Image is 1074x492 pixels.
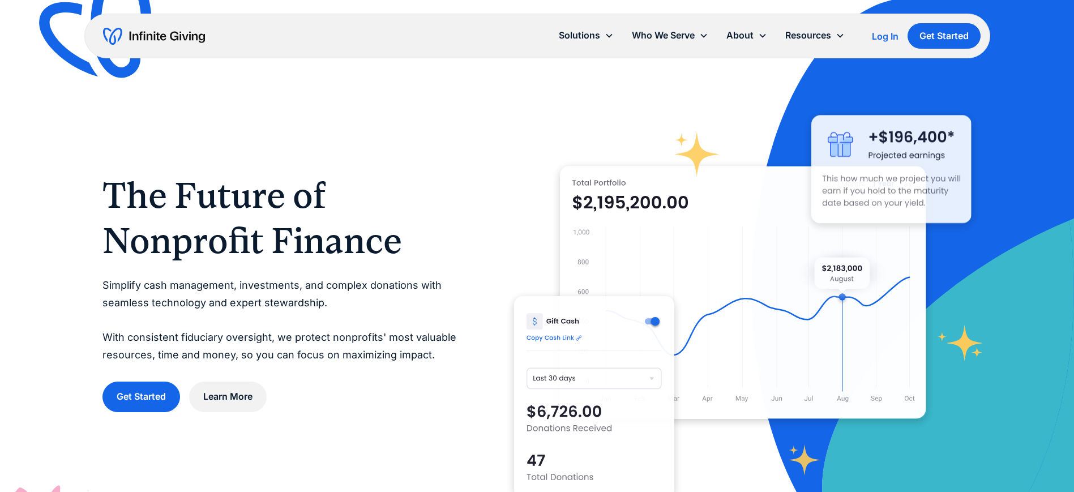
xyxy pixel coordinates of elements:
[872,32,898,41] div: Log In
[189,382,267,412] a: Learn More
[103,27,205,45] a: home
[632,28,695,43] div: Who We Serve
[102,277,469,363] p: Simplify cash management, investments, and complex donations with seamless technology and expert ...
[560,166,926,419] img: nonprofit donation platform
[623,23,717,48] div: Who We Serve
[938,325,983,361] img: fundraising star
[776,23,854,48] div: Resources
[717,23,776,48] div: About
[559,28,600,43] div: Solutions
[102,173,469,263] h1: The Future of Nonprofit Finance
[785,28,831,43] div: Resources
[908,23,981,49] a: Get Started
[872,29,898,43] a: Log In
[102,382,180,412] a: Get Started
[550,23,623,48] div: Solutions
[726,28,754,43] div: About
